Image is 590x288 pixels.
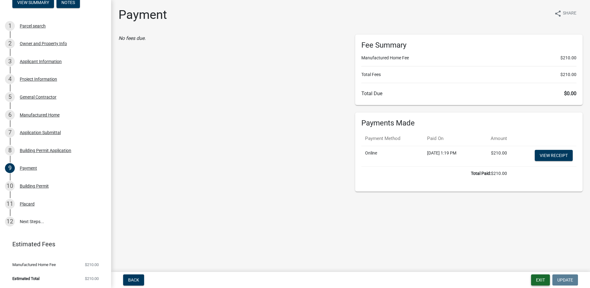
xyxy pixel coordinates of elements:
wm-modal-confirm: Notes [56,0,80,5]
td: $210.00 [361,166,511,180]
wm-modal-confirm: Summary [12,0,54,5]
div: 5 [5,92,15,102]
li: Total Fees [361,71,576,78]
span: Back [128,277,139,282]
button: Update [552,274,578,286]
div: Building Permit [20,184,49,188]
a: View receipt [535,150,573,161]
div: Project Information [20,77,57,81]
td: [DATE] 1:19 PM [423,146,476,166]
button: Back [123,274,144,286]
div: 9 [5,163,15,173]
div: 6 [5,110,15,120]
span: $0.00 [564,91,576,96]
div: General Contractor [20,95,56,99]
li: Manufactured Home Fee [361,55,576,61]
button: shareShare [549,7,581,19]
h6: Total Due [361,91,576,96]
i: No fees due. [118,35,146,41]
a: Estimated Fees [5,238,101,250]
span: Share [563,10,576,17]
div: Payment [20,166,37,170]
td: $210.00 [476,146,511,166]
h1: Payment [118,7,167,22]
span: $210.00 [85,263,99,267]
div: 12 [5,217,15,227]
div: 3 [5,57,15,66]
td: Online [361,146,423,166]
div: Parcel search [20,24,46,28]
h6: Fee Summary [361,41,576,50]
div: 10 [5,181,15,191]
h6: Payments Made [361,119,576,128]
button: Exit [531,274,550,286]
th: Payment Method [361,131,423,146]
th: Amount [476,131,511,146]
div: 7 [5,128,15,138]
span: $210.00 [85,277,99,281]
span: Estimated Total [12,277,39,281]
div: 4 [5,74,15,84]
div: 1 [5,21,15,31]
div: 11 [5,199,15,209]
span: $210.00 [560,71,576,78]
div: 8 [5,146,15,155]
div: Building Permit Application [20,148,71,153]
div: Application Submittal [20,130,61,135]
div: 2 [5,39,15,49]
span: Manufactured Home Fee [12,263,56,267]
span: $210.00 [560,55,576,61]
b: Total Paid: [471,171,491,176]
span: Update [557,277,573,282]
div: Manufactured Home [20,113,60,117]
div: Owner and Property Info [20,41,67,46]
i: share [554,10,562,17]
div: Placard [20,202,35,206]
th: Paid On [423,131,476,146]
div: Applicant Information [20,59,62,64]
